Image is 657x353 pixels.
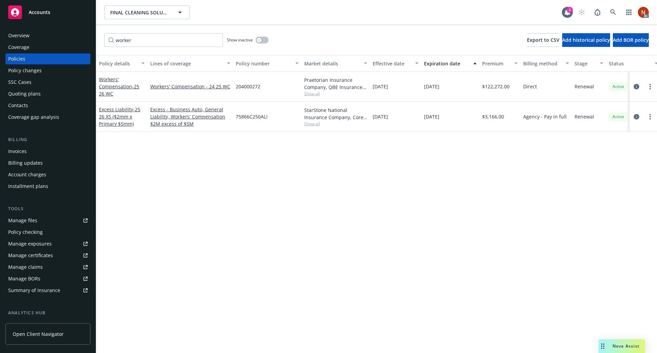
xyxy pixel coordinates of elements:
[609,60,650,67] div: Status
[567,7,573,13] div: 2
[479,55,520,72] button: Premium
[13,330,64,338] span: Open Client Navigator
[227,37,253,43] span: Show inactive
[646,83,654,91] a: more
[373,60,411,67] div: Effective date
[304,121,367,127] span: Show all
[96,55,147,72] button: Policy details
[5,42,90,53] a: Coverage
[29,10,50,15] span: Accounts
[482,60,510,67] div: Premium
[5,77,90,88] a: SSC Cases
[598,339,607,353] div: Drag to move
[8,181,48,192] div: Installment plans
[611,114,625,120] span: Active
[598,339,645,353] button: Nova Assist
[562,33,610,47] button: Add historical policy
[8,146,27,157] div: Invoices
[632,113,641,121] a: circleInformation
[8,100,28,111] div: Contacts
[147,55,233,72] button: Lines of coverage
[5,157,90,168] a: Billing updates
[613,33,649,47] button: Add BOR policy
[8,227,43,238] div: Policy checking
[5,146,90,157] a: Invoices
[8,42,29,53] div: Coverage
[5,250,90,261] a: Manage certificates
[99,76,139,97] a: Workers' Compensation
[5,169,90,180] a: Account charges
[523,60,562,67] div: Billing method
[482,113,504,120] span: $3,166.00
[421,55,479,72] button: Expiration date
[638,7,649,18] img: photo
[373,83,388,90] span: [DATE]
[632,83,641,91] a: circleInformation
[8,238,52,249] div: Manage exposures
[5,30,90,41] a: Overview
[5,215,90,226] a: Manage files
[5,88,90,99] a: Quoting plans
[5,3,90,22] a: Accounts
[611,84,625,90] span: Active
[8,65,42,76] div: Policy changes
[5,262,90,273] a: Manage claims
[8,215,37,226] div: Manage files
[373,113,388,120] span: [DATE]
[8,157,43,168] div: Billing updates
[99,60,137,67] div: Policy details
[8,53,25,64] div: Policies
[8,112,59,123] div: Coverage gap analysis
[304,60,360,67] div: Market details
[304,91,367,97] span: Show all
[304,76,367,91] div: Praetorian Insurance Company, QBE Insurance Group, Foresight Insurance
[8,273,40,284] div: Manage BORs
[575,113,594,120] span: Renewal
[5,53,90,64] a: Policies
[8,169,46,180] div: Account charges
[5,100,90,111] a: Contacts
[104,5,190,19] button: FINAL CLEANING SOLUTIONS INC
[572,55,606,72] button: Stage
[424,60,469,67] div: Expiration date
[5,112,90,123] a: Coverage gap analysis
[646,113,654,121] a: more
[8,77,31,88] div: SSC Cases
[5,285,90,296] a: Summary of insurance
[523,113,567,120] span: Agency - Pay in full
[8,262,43,273] div: Manage claims
[370,55,421,72] button: Effective date
[527,33,559,47] button: Export to CSV
[5,181,90,192] a: Installment plans
[236,60,291,67] div: Policy number
[575,5,589,19] a: Start snowing
[5,273,90,284] a: Manage BORs
[8,285,60,296] div: Summary of insurance
[301,55,370,72] button: Market details
[613,343,640,349] span: Nova Assist
[304,106,367,121] div: StarStone National Insurance Company, Core Specialty, Amwins
[424,83,439,90] span: [DATE]
[527,37,559,43] span: Export to CSV
[150,106,230,127] a: Excess - Business Auto, General Liability, Workers' Compensation $2M excess of $5M
[523,83,537,90] span: Direct
[8,250,53,261] div: Manage certificates
[591,5,604,19] a: Report a Bug
[5,205,90,212] div: Tools
[236,113,268,120] span: 75866C250ALI
[8,88,41,99] div: Quoting plans
[575,83,594,90] span: Renewal
[5,238,90,249] a: Manage exposures
[233,55,301,72] button: Policy number
[236,83,260,90] span: 204000272
[613,37,649,43] span: Add BOR policy
[575,60,596,67] div: Stage
[520,55,572,72] button: Billing method
[424,113,439,120] span: [DATE]
[104,33,223,47] input: Filter by keyword...
[562,37,610,43] span: Add historical policy
[5,227,90,238] a: Policy checking
[8,30,29,41] div: Overview
[99,106,140,127] span: - 25 26 XS ($2mm x Primary $5mm)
